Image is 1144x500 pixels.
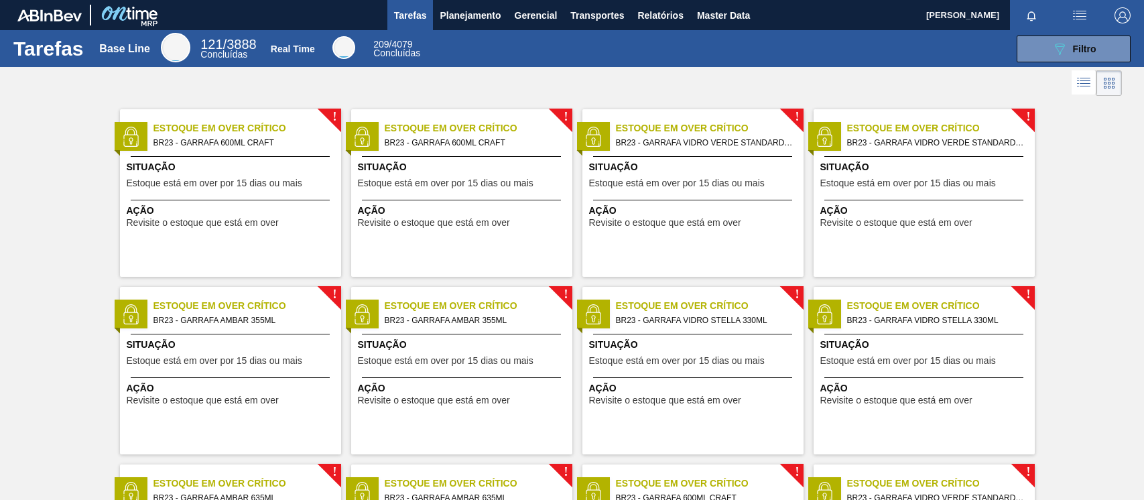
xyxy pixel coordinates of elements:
span: Estoque em Over Crítico [153,121,341,135]
span: ! [1026,467,1030,477]
span: Estoque em Over Crítico [847,299,1035,313]
span: Revisite o estoque que está em over [589,395,741,405]
span: BR23 - GARRAFA 600ML CRAFT [385,135,562,150]
img: TNhmsLtSVTkK8tSr43FrP2fwEKptu5GPRR3wAAAABJRU5ErkJggg== [17,9,82,21]
img: userActions [1072,7,1088,23]
div: Real Time [271,44,315,54]
span: Estoque está em over por 15 dias ou mais [820,356,996,366]
span: Estoque está em over por 15 dias ou mais [589,178,765,188]
img: status [352,304,372,324]
span: Revisite o estoque que está em over [820,395,972,405]
span: Estoque em Over Crítico [616,477,804,491]
span: ! [1026,290,1030,300]
span: Estoque está em over por 15 dias ou mais [589,356,765,366]
span: ! [1026,112,1030,122]
img: status [814,304,834,324]
span: Revisite o estoque que está em over [820,218,972,228]
span: / 3888 [200,37,256,52]
span: Ação [358,381,569,395]
span: Gerencial [515,7,558,23]
div: Real Time [373,40,420,58]
img: Logout [1115,7,1131,23]
div: Base Line [200,39,256,59]
div: Real Time [332,36,355,59]
span: Ação [589,204,800,218]
span: Situação [358,338,569,352]
span: Ação [358,204,569,218]
button: Filtro [1017,36,1131,62]
img: status [583,127,603,147]
div: Base Line [161,33,190,62]
div: Visão em Lista [1072,70,1096,96]
span: ! [332,112,336,122]
img: status [814,127,834,147]
span: Situação [820,160,1031,174]
span: ! [332,290,336,300]
span: ! [564,290,568,300]
span: Revisite o estoque que está em over [127,395,279,405]
span: BR23 - GARRAFA AMBAR 355ML [385,313,562,328]
div: Base Line [99,43,150,55]
span: Situação [589,160,800,174]
img: status [121,304,141,324]
span: Estoque em Over Crítico [385,477,572,491]
span: ! [795,290,799,300]
img: status [121,127,141,147]
img: status [352,127,372,147]
span: Estoque em Over Crítico [616,121,804,135]
span: ! [795,467,799,477]
button: Notificações [1010,6,1053,25]
span: BR23 - GARRAFA VIDRO VERDE STANDARD 600ML [616,135,793,150]
span: Estoque em Over Crítico [153,477,341,491]
span: Relatórios [637,7,683,23]
span: Revisite o estoque que está em over [358,218,510,228]
span: 121 [200,37,223,52]
span: Tarefas [394,7,427,23]
span: Concluídas [373,48,420,58]
span: Estoque está em over por 15 dias ou mais [358,178,533,188]
span: Ação [820,381,1031,395]
span: BR23 - GARRAFA 600ML CRAFT [153,135,330,150]
span: Revisite o estoque que está em over [127,218,279,228]
span: Estoque em Over Crítico [385,299,572,313]
span: Ação [820,204,1031,218]
span: Estoque em Over Crítico [153,299,341,313]
span: Situação [127,338,338,352]
span: Situação [589,338,800,352]
span: Situação [127,160,338,174]
span: BR23 - GARRAFA VIDRO STELLA 330ML [847,313,1024,328]
span: Ação [127,204,338,218]
span: ! [564,467,568,477]
h1: Tarefas [13,41,84,56]
span: / 4079 [373,39,412,50]
span: 209 [373,39,389,50]
span: Estoque em Over Crítico [385,121,572,135]
span: Planejamento [440,7,501,23]
span: ! [332,467,336,477]
span: Situação [820,338,1031,352]
img: status [583,304,603,324]
span: ! [795,112,799,122]
span: BR23 - GARRAFA VIDRO STELLA 330ML [616,313,793,328]
span: Ação [589,381,800,395]
span: Estoque está em over por 15 dias ou mais [820,178,996,188]
span: Estoque está em over por 15 dias ou mais [358,356,533,366]
span: Estoque está em over por 15 dias ou mais [127,178,302,188]
span: Estoque em Over Crítico [616,299,804,313]
span: Master Data [697,7,750,23]
span: Revisite o estoque que está em over [589,218,741,228]
span: Concluídas [200,49,247,60]
span: Filtro [1073,44,1096,54]
span: Revisite o estoque que está em over [358,395,510,405]
div: Visão em Cards [1096,70,1122,96]
span: Transportes [570,7,624,23]
span: ! [564,112,568,122]
span: BR23 - GARRAFA VIDRO VERDE STANDARD 600ML [847,135,1024,150]
span: Estoque está em over por 15 dias ou mais [127,356,302,366]
span: Ação [127,381,338,395]
span: BR23 - GARRAFA AMBAR 355ML [153,313,330,328]
span: Estoque em Over Crítico [847,121,1035,135]
span: Situação [358,160,569,174]
span: Estoque em Over Crítico [847,477,1035,491]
